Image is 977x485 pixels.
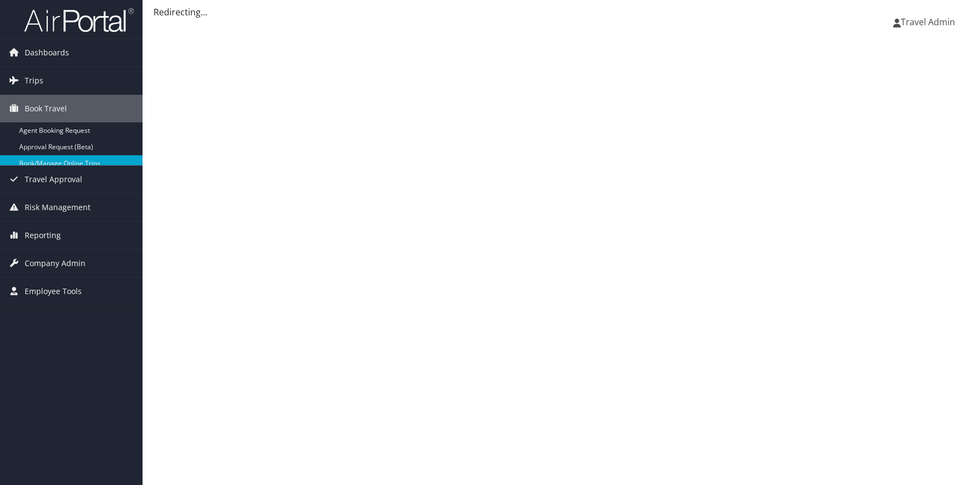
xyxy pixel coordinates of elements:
div: Redirecting... [154,5,966,19]
a: Travel Admin [893,5,966,38]
span: Employee Tools [25,278,82,305]
span: Book Travel [25,95,67,122]
span: Trips [25,67,43,94]
span: Travel Approval [25,166,82,193]
img: airportal-logo.png [24,7,134,33]
span: Dashboards [25,39,69,66]
span: Risk Management [25,194,90,221]
span: Reporting [25,222,61,249]
span: Travel Admin [901,16,955,28]
span: Company Admin [25,250,86,277]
